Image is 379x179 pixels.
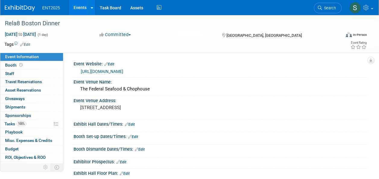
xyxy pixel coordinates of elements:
img: ExhibitDay [5,5,35,11]
button: Committed [97,32,133,38]
div: Event Website: [74,59,367,67]
div: Event Venue Address: [74,96,367,104]
div: The Federal Seafood & Chophouse [78,84,362,94]
a: Asset Reservations [0,86,63,94]
div: Exhibitor Prospectus: [74,157,367,165]
a: Event Information [0,53,63,61]
span: ROI, Objectives & ROO [5,155,46,160]
a: Edit [120,171,130,176]
span: [DATE] [DATE] [5,32,36,37]
span: 100% [17,121,26,126]
a: ROI, Objectives & ROO [0,153,63,162]
span: ENT2025 [42,5,60,10]
a: Attachments2 [0,162,63,170]
div: Exhibit Hall Floor Plan: [74,169,367,177]
a: Booth [0,61,63,69]
a: Edit [104,62,114,66]
a: Edit [116,160,126,164]
td: Personalize Event Tab Strip [40,163,51,171]
span: Budget [5,146,19,151]
a: Shipments [0,103,63,111]
a: Edit [128,135,138,139]
td: Toggle Event Tabs [51,163,63,171]
div: Rela8 Boston Dinner [3,18,336,29]
span: Sponsorships [5,113,31,118]
span: 2 [31,163,35,168]
span: Search [322,6,336,10]
span: [GEOGRAPHIC_DATA], [GEOGRAPHIC_DATA] [226,33,302,38]
span: Tasks [5,121,26,126]
a: Edit [135,147,145,152]
span: to [17,32,23,37]
span: Event Information [5,54,39,59]
div: Booth Set-up Dates/Times: [74,132,367,140]
a: Staff [0,70,63,78]
div: Event Rating [350,41,367,44]
a: Edit [20,42,30,47]
div: Exhibit Hall Dates/Times: [74,120,367,127]
span: Shipments [5,105,25,109]
img: Stephanie Silva [349,2,361,14]
a: Playbook [0,128,63,136]
div: Event Venue Name: [74,77,367,85]
div: In-Person [353,33,367,37]
a: Sponsorships [0,111,63,120]
span: (1 day) [37,33,48,37]
a: [URL][DOMAIN_NAME] [81,69,123,74]
a: Misc. Expenses & Credits [0,137,63,145]
span: Attachments [5,163,35,168]
div: Event Format [314,31,367,40]
span: Giveaways [5,96,25,101]
a: Tasks100% [0,120,63,128]
span: Misc. Expenses & Credits [5,138,52,143]
span: Travel Reservations [5,79,42,84]
a: Edit [125,122,135,127]
a: Travel Reservations [0,78,63,86]
pre: [STREET_ADDRESS] [80,105,189,110]
span: Booth [5,63,24,68]
a: Search [314,3,342,13]
span: Asset Reservations [5,88,41,93]
div: Booth Dismantle Dates/Times: [74,145,367,152]
img: Format-Inperson.png [346,32,352,37]
span: Staff [5,71,14,76]
span: Booth not reserved yet [18,63,24,67]
a: Giveaways [0,95,63,103]
td: Tags [5,41,30,47]
a: Budget [0,145,63,153]
span: Playbook [5,130,23,134]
